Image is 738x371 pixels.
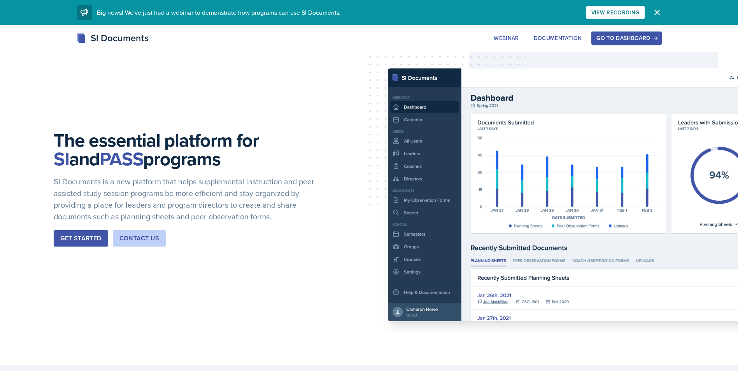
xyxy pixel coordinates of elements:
[529,31,587,45] button: Documentation
[489,31,524,45] button: Webinar
[77,31,149,45] div: SI Documents
[97,8,341,17] span: Big news! We've just had a webinar to demonstrate how programs can use SI Documents.
[596,35,656,41] div: Go to Dashboard
[534,35,582,41] div: Documentation
[591,31,661,45] button: Go to Dashboard
[494,35,519,41] div: Webinar
[586,6,645,19] button: View Recording
[119,234,160,243] div: Contact Us
[113,230,166,247] button: Contact Us
[54,230,108,247] button: Get Started
[591,9,640,16] div: View Recording
[60,234,101,243] div: Get Started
